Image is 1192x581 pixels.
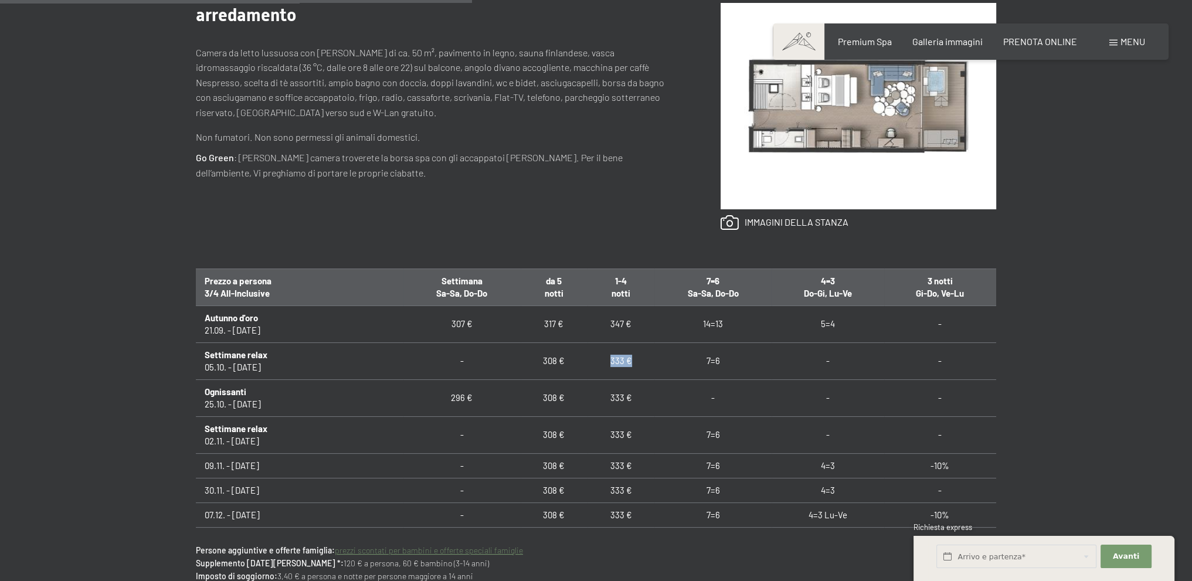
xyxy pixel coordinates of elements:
[403,416,521,453] td: -
[772,527,884,552] td: 4=3
[403,502,521,527] td: -
[196,45,674,120] p: Camera da letto lussuosa con [PERSON_NAME] di ca. 50 m², pavimento in legno, sauna finlandese, va...
[721,3,996,209] img: Suite Aurina con sauna finlandese
[884,416,996,453] td: -
[884,379,996,416] td: -
[521,269,587,305] th: da 5
[403,342,521,379] td: -
[521,502,587,527] td: 308 €
[545,288,563,298] span: notti
[196,478,403,502] td: 30.11. - [DATE]
[804,288,852,298] span: Do-Gi, Lu-Ve
[521,453,587,478] td: 308 €
[205,349,267,360] b: Settimane relax
[521,342,587,379] td: 308 €
[772,342,884,379] td: -
[521,379,587,416] td: 308 €
[335,545,523,555] a: prezzi scontati per bambini e offerte speciali famiglie
[196,379,403,416] td: 25.10. - [DATE]
[403,453,521,478] td: -
[196,453,403,478] td: 09.11. - [DATE]
[196,545,335,555] strong: Persone aggiuntive e offerte famiglia:
[436,288,487,298] span: Sa-Sa, Do-Do
[772,416,884,453] td: -
[1101,545,1151,569] button: Avanti
[521,478,587,502] td: 308 €
[205,386,246,397] b: Ognissanti
[587,527,654,552] td: 333 €
[688,288,739,298] span: Sa-Sa, Do-Do
[772,502,884,527] td: 4=3 Lu-Ve
[772,269,884,305] th: 4=3
[196,502,403,527] td: 07.12. - [DATE]
[196,571,277,581] strong: Imposto di soggiorno:
[196,130,674,145] p: Non fumatori. Non sono permessi gli animali domestici.
[587,305,654,342] td: 347 €
[1113,551,1139,562] span: Avanti
[196,150,674,180] p: : [PERSON_NAME] camera troverete la borsa spa con gli accappatoi [PERSON_NAME]. Per il bene dell’...
[587,269,654,305] th: 1-4
[403,269,521,305] th: Settimana
[612,288,630,298] span: notti
[772,453,884,478] td: 4=3
[587,453,654,478] td: 333 €
[1003,36,1077,47] a: PRENOTA ONLINE
[772,379,884,416] td: -
[654,478,772,502] td: 7=6
[196,5,296,25] span: arredamento
[884,502,996,527] td: -10%
[196,527,403,552] td: 14.12. - [DATE]
[916,288,964,298] span: Gi-Do, Ve-Lu
[196,416,403,453] td: 02.11. - [DATE]
[403,478,521,502] td: -
[587,379,654,416] td: 333 €
[196,305,403,342] td: 21.09. - [DATE]
[654,269,772,305] th: 7=6
[884,527,996,552] td: -10%
[521,416,587,453] td: 308 €
[403,379,521,416] td: 296 €
[205,312,258,323] b: Autunno d'oro
[654,305,772,342] td: 14=13
[654,502,772,527] td: 7=6
[654,379,772,416] td: -
[403,527,521,552] td: -
[772,305,884,342] td: 5=4
[654,416,772,453] td: 7=6
[205,288,270,298] span: 3/4 All-Inclusive
[196,152,234,163] strong: Go Green
[884,342,996,379] td: -
[403,305,521,342] td: 307 €
[837,36,891,47] a: Premium Spa
[884,478,996,502] td: -
[521,527,587,552] td: 308 €
[587,502,654,527] td: 333 €
[205,423,267,434] b: Settimane relax
[654,527,772,552] td: 7=6
[772,478,884,502] td: 4=3
[884,269,996,305] th: 3 notti
[912,36,983,47] a: Galleria immagini
[196,558,344,568] strong: Supplemento [DATE][PERSON_NAME] *:
[1120,36,1145,47] span: Menu
[521,305,587,342] td: 317 €
[205,276,271,286] span: Prezzo a persona
[884,453,996,478] td: -10%
[587,478,654,502] td: 333 €
[587,416,654,453] td: 333 €
[654,453,772,478] td: 7=6
[587,342,654,379] td: 333 €
[654,342,772,379] td: 7=6
[884,305,996,342] td: -
[913,522,972,532] span: Richiesta express
[196,342,403,379] td: 05.10. - [DATE]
